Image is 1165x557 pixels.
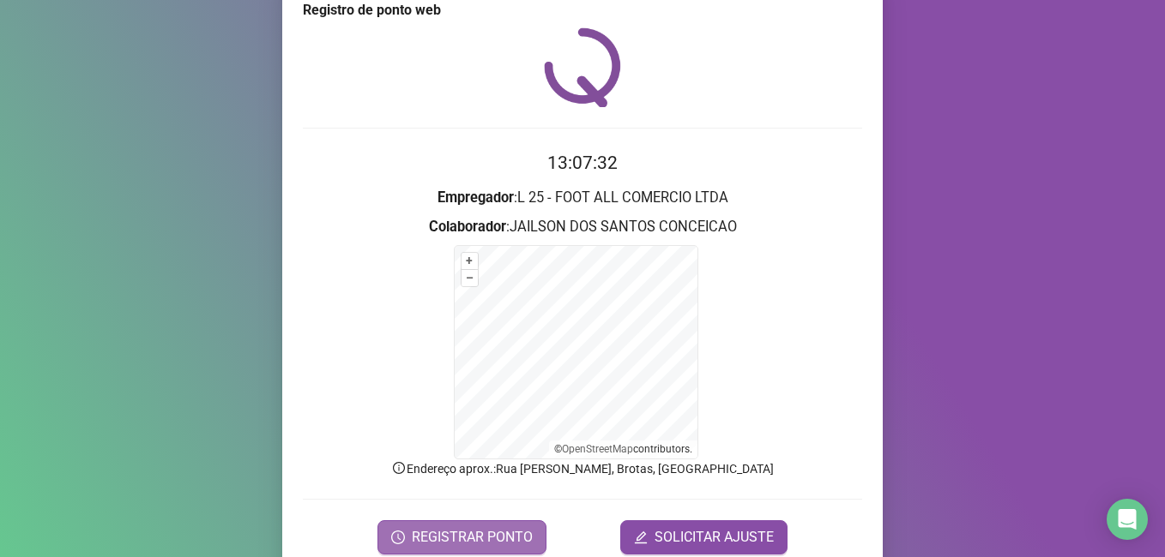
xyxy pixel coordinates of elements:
span: SOLICITAR AJUSTE [655,527,774,548]
a: OpenStreetMap [562,443,633,455]
button: REGISTRAR PONTO [377,520,546,554]
button: – [462,270,478,286]
span: clock-circle [391,530,405,544]
img: QRPoint [544,27,621,107]
button: + [462,253,478,269]
span: edit [634,530,648,544]
span: info-circle [391,460,407,476]
strong: Empregador [438,189,514,206]
button: editSOLICITAR AJUSTE [620,520,788,554]
h3: : L 25 - FOOT ALL COMERCIO LTDA [303,187,862,209]
h3: : JAILSON DOS SANTOS CONCEICAO [303,216,862,238]
li: © contributors. [554,443,692,455]
strong: Colaborador [429,219,506,235]
p: Endereço aprox. : Rua [PERSON_NAME], Brotas, [GEOGRAPHIC_DATA] [303,459,862,478]
div: Open Intercom Messenger [1107,499,1148,540]
time: 13:07:32 [547,153,618,173]
span: REGISTRAR PONTO [412,527,533,548]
